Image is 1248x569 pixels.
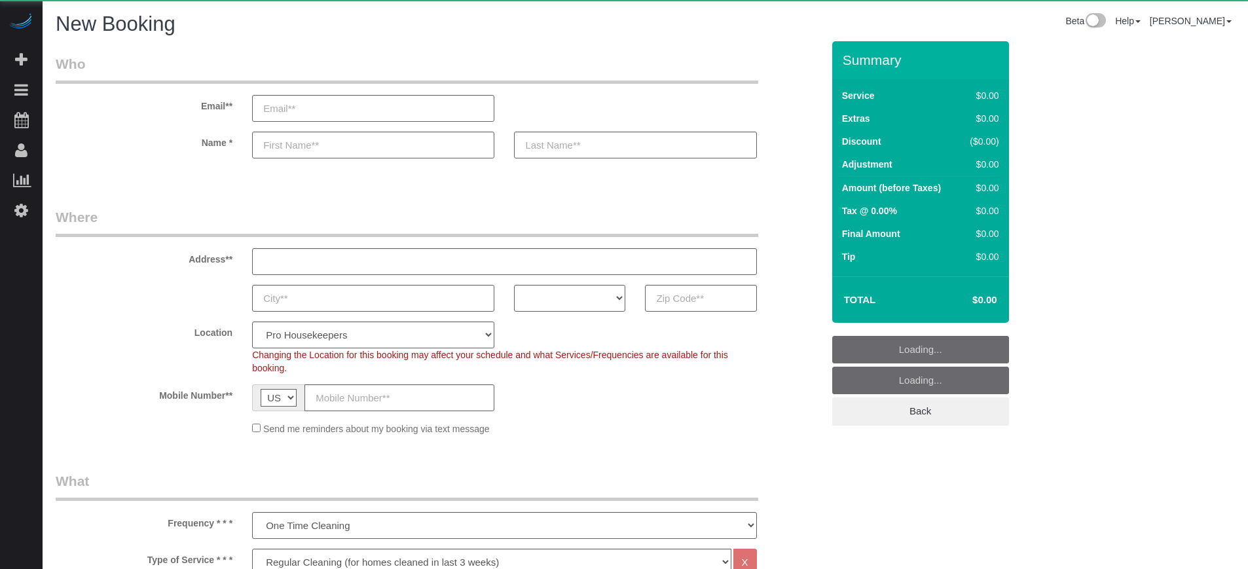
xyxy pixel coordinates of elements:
span: New Booking [56,12,175,35]
label: Type of Service * * * [46,549,242,566]
label: Service [842,89,875,102]
legend: Who [56,54,758,84]
label: Location [46,321,242,339]
label: Extras [842,112,870,125]
img: New interface [1084,13,1106,30]
span: Changing the Location for this booking may affect your schedule and what Services/Frequencies are... [252,350,728,373]
h4: $0.00 [933,295,997,306]
input: Zip Code** [645,285,756,312]
div: $0.00 [964,250,999,263]
label: Tax @ 0.00% [842,204,897,217]
label: Adjustment [842,158,892,171]
input: Last Name** [514,132,756,158]
label: Final Amount [842,227,900,240]
div: $0.00 [964,158,999,171]
div: $0.00 [964,204,999,217]
a: Beta [1065,16,1106,26]
a: Back [832,397,1009,425]
label: Name * [46,132,242,149]
label: Tip [842,250,856,263]
div: ($0.00) [964,135,999,148]
label: Mobile Number** [46,384,242,402]
strong: Total [844,294,876,305]
div: $0.00 [964,89,999,102]
img: Automaid Logo [8,13,34,31]
input: First Name** [252,132,494,158]
div: $0.00 [964,181,999,194]
div: $0.00 [964,112,999,125]
legend: Where [56,208,758,237]
a: Help [1115,16,1141,26]
legend: What [56,471,758,501]
input: Mobile Number** [304,384,494,411]
label: Amount (before Taxes) [842,181,941,194]
label: Discount [842,135,881,148]
div: $0.00 [964,227,999,240]
a: [PERSON_NAME] [1150,16,1232,26]
span: Send me reminders about my booking via text message [263,424,490,434]
h3: Summary [843,52,1002,67]
label: Frequency * * * [46,512,242,530]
